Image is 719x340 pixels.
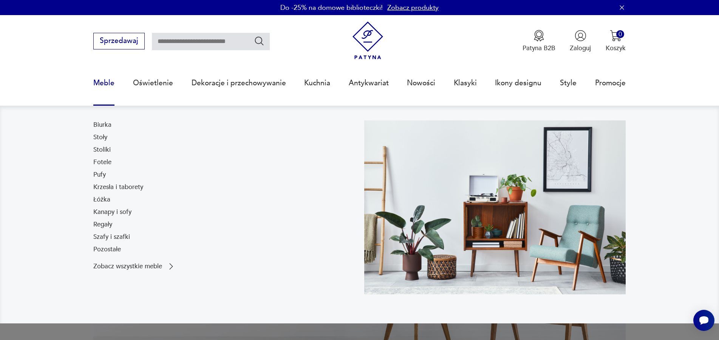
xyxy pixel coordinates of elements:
[570,30,591,52] button: Zaloguj
[93,145,111,154] a: Stoliki
[616,30,624,38] div: 0
[349,66,389,100] a: Antykwariat
[93,33,144,49] button: Sprzedawaj
[93,220,112,229] a: Regały
[349,22,387,60] img: Patyna - sklep z meblami i dekoracjami vintage
[93,133,107,142] a: Stoły
[93,38,144,45] a: Sprzedawaj
[606,30,626,52] button: 0Koszyk
[495,66,541,100] a: Ikony designu
[93,263,162,269] p: Zobacz wszystkie meble
[93,170,106,179] a: Pufy
[93,195,110,204] a: Łóżka
[575,30,586,42] img: Ikonka użytkownika
[454,66,477,100] a: Klasyki
[304,66,330,100] a: Kuchnia
[595,66,626,100] a: Promocje
[523,30,555,52] button: Patyna B2B
[280,3,383,12] p: Do -25% na domowe biblioteczki!
[364,120,626,294] img: 969d9116629659dbb0bd4e745da535dc.jpg
[254,35,265,46] button: Szukaj
[93,208,131,217] a: Kanapy i sofy
[693,310,714,331] iframe: Smartsupp widget button
[93,183,143,192] a: Krzesła i taborety
[93,232,130,242] a: Szafy i szafki
[407,66,435,100] a: Nowości
[93,158,111,167] a: Fotele
[192,66,286,100] a: Dekoracje i przechowywanie
[93,66,114,100] a: Meble
[133,66,173,100] a: Oświetlenie
[93,120,111,129] a: Biurka
[606,44,626,52] p: Koszyk
[560,66,577,100] a: Style
[570,44,591,52] p: Zaloguj
[610,30,622,42] img: Ikona koszyka
[387,3,439,12] a: Zobacz produkty
[533,30,545,42] img: Ikona medalu
[523,44,555,52] p: Patyna B2B
[523,30,555,52] a: Ikona medaluPatyna B2B
[93,245,121,254] a: Pozostałe
[93,262,176,271] a: Zobacz wszystkie meble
